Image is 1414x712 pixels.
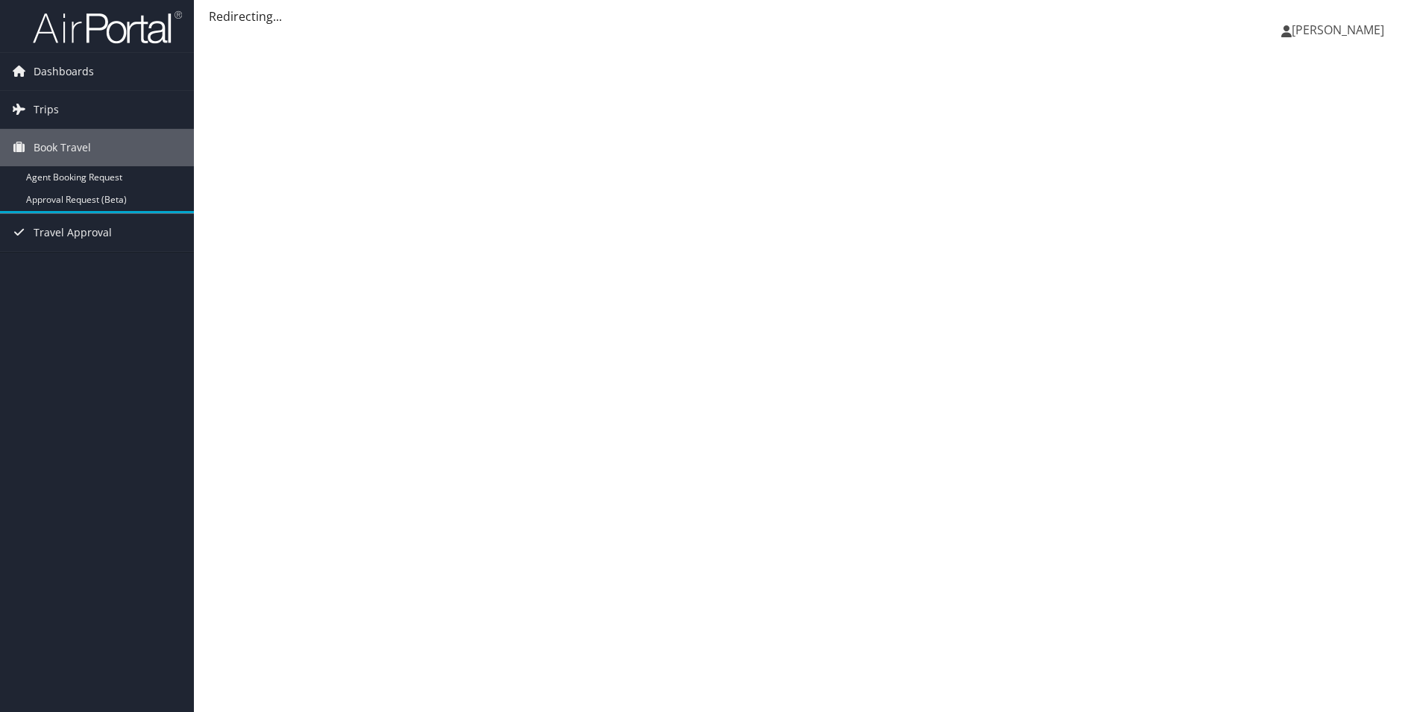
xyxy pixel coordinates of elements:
[1281,7,1399,52] a: [PERSON_NAME]
[34,91,59,128] span: Trips
[34,214,112,251] span: Travel Approval
[34,129,91,166] span: Book Travel
[1292,22,1384,38] span: [PERSON_NAME]
[209,7,1399,25] div: Redirecting...
[34,53,94,90] span: Dashboards
[33,10,182,45] img: airportal-logo.png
